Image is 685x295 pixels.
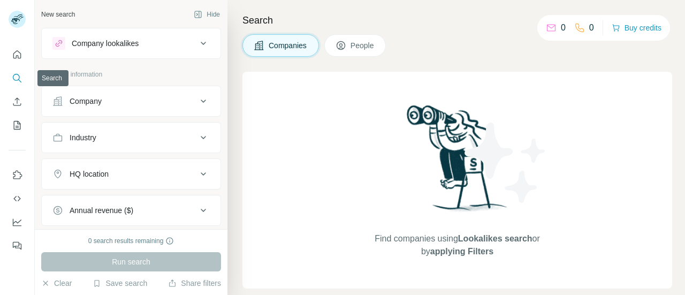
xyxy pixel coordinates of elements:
[42,161,220,187] button: HQ location
[9,189,26,208] button: Use Surfe API
[9,236,26,255] button: Feedback
[70,132,96,143] div: Industry
[70,96,102,107] div: Company
[42,125,220,150] button: Industry
[561,21,566,34] p: 0
[589,21,594,34] p: 0
[458,115,554,211] img: Surfe Illustration - Stars
[42,31,220,56] button: Company lookalikes
[72,38,139,49] div: Company lookalikes
[41,10,75,19] div: New search
[9,213,26,232] button: Dashboard
[42,198,220,223] button: Annual revenue ($)
[9,116,26,135] button: My lists
[402,102,513,222] img: Surfe Illustration - Woman searching with binoculars
[168,278,221,289] button: Share filters
[9,92,26,111] button: Enrich CSV
[458,234,532,243] span: Lookalikes search
[93,278,147,289] button: Save search
[9,45,26,64] button: Quick start
[242,13,672,28] h4: Search
[371,232,543,258] span: Find companies using or by
[41,278,72,289] button: Clear
[186,6,227,22] button: Hide
[42,88,220,114] button: Company
[430,247,493,256] span: applying Filters
[351,40,375,51] span: People
[70,205,133,216] div: Annual revenue ($)
[70,169,109,179] div: HQ location
[41,70,221,79] p: Company information
[9,165,26,185] button: Use Surfe on LinkedIn
[612,20,661,35] button: Buy credits
[88,236,174,246] div: 0 search results remaining
[9,69,26,88] button: Search
[269,40,308,51] span: Companies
